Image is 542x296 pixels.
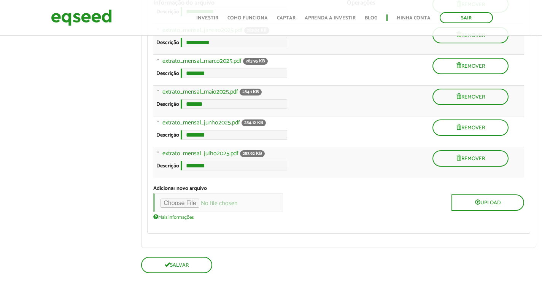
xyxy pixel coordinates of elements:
a: Arraste para reordenar [150,119,162,130]
a: Minha conta [397,16,431,21]
a: Arraste para reordenar [150,89,162,99]
a: extrato_mensal_marco2025.pdf [162,58,242,64]
span: 284.12 KB [242,119,266,126]
img: EqSeed [51,8,112,28]
button: Remover [432,150,509,167]
a: Captar [277,16,296,21]
button: Remover [432,119,509,136]
label: Descrição [156,40,179,46]
label: Descrição [156,133,179,138]
a: Arraste para reordenar [150,150,162,161]
a: Mais informações [153,214,194,220]
label: Adicionar novo arquivo [153,186,207,191]
a: extrato_mensal_julho2025.pdf [162,151,238,157]
button: Upload [451,194,524,211]
button: Salvar [141,257,212,273]
a: extrato_mensal_maio2025.pdf [162,89,238,95]
button: Remover [432,58,509,74]
span: 284.1 KB [240,89,262,95]
label: Descrição [156,164,179,169]
span: 283.92 KB [240,150,265,157]
a: Blog [365,16,377,21]
a: Arraste para reordenar [150,58,162,68]
a: Como funciona [227,16,268,21]
button: Remover [432,89,509,105]
a: Aprenda a investir [305,16,356,21]
a: Investir [196,16,218,21]
label: Descrição [156,71,179,76]
a: Sair [440,12,493,23]
span: 283.95 KB [243,58,268,65]
label: Descrição [156,102,179,107]
a: extrato_mensal_junho2025.pdf [162,120,240,126]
